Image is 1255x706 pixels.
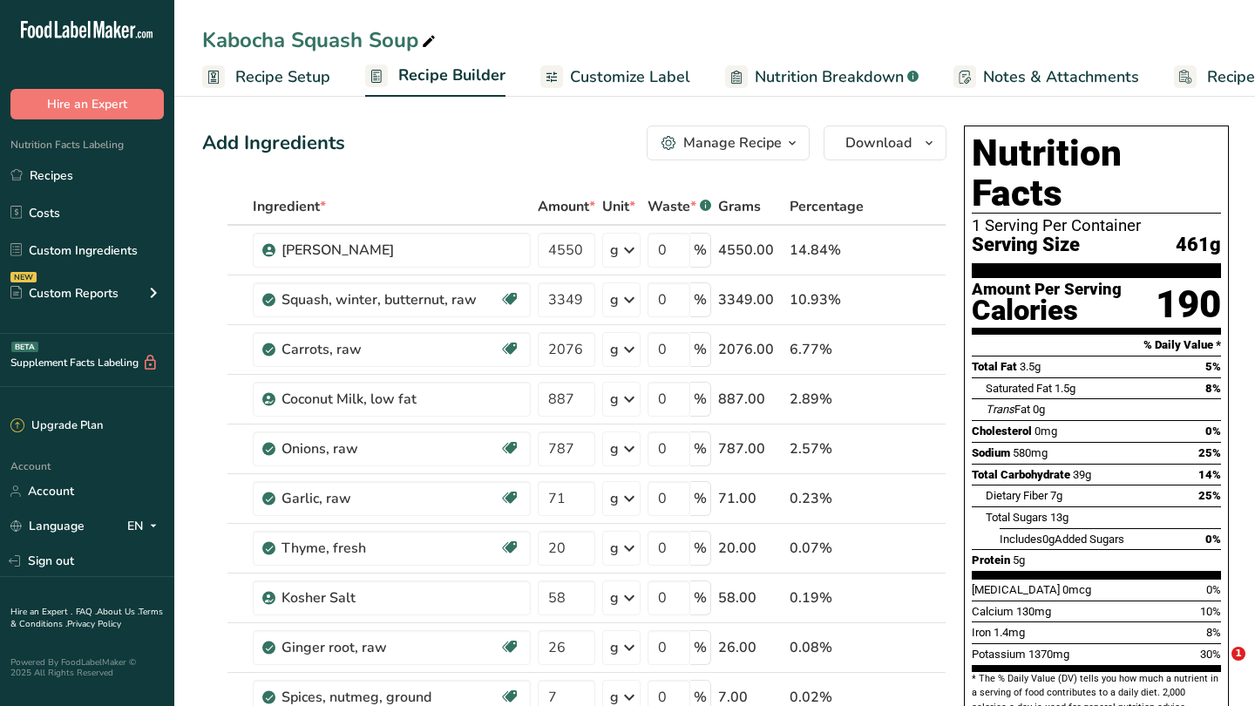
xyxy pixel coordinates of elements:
[1206,583,1221,596] span: 0%
[790,240,864,261] div: 14.84%
[972,468,1070,481] span: Total Carbohydrate
[1205,382,1221,395] span: 8%
[610,587,619,608] div: g
[282,538,499,559] div: Thyme, fresh
[972,553,1010,567] span: Protein
[76,606,97,618] a: FAQ .
[282,389,499,410] div: Coconut Milk, low fat
[972,217,1221,234] div: 1 Serving Per Container
[790,438,864,459] div: 2.57%
[986,511,1048,524] span: Total Sugars
[202,129,345,158] div: Add Ingredients
[1205,360,1221,373] span: 5%
[986,382,1052,395] span: Saturated Fat
[202,24,439,56] div: Kabocha Squash Soup
[10,657,164,678] div: Powered By FoodLabelMaker © 2025 All Rights Reserved
[1055,382,1075,395] span: 1.5g
[1013,553,1025,567] span: 5g
[1198,468,1221,481] span: 14%
[986,403,1030,416] span: Fat
[790,637,864,658] div: 0.08%
[1013,446,1048,459] span: 580mg
[1156,282,1221,328] div: 190
[994,626,1025,639] span: 1.4mg
[10,606,163,630] a: Terms & Conditions .
[202,58,330,97] a: Recipe Setup
[398,64,505,87] span: Recipe Builder
[986,403,1014,416] i: Trans
[610,339,619,360] div: g
[725,58,919,97] a: Nutrition Breakdown
[1206,626,1221,639] span: 8%
[10,417,103,435] div: Upgrade Plan
[790,389,864,410] div: 2.89%
[718,538,783,559] div: 20.00
[1042,533,1055,546] span: 0g
[1205,424,1221,438] span: 0%
[972,605,1014,618] span: Calcium
[282,637,499,658] div: Ginger root, raw
[540,58,690,97] a: Customize Label
[972,626,991,639] span: Iron
[1050,489,1062,502] span: 7g
[1035,424,1057,438] span: 0mg
[755,65,904,89] span: Nutrition Breakdown
[986,489,1048,502] span: Dietary Fiber
[10,89,164,119] button: Hire an Expert
[1033,403,1045,416] span: 0g
[10,284,119,302] div: Custom Reports
[282,438,499,459] div: Onions, raw
[718,339,783,360] div: 2076.00
[610,240,619,261] div: g
[1000,533,1124,546] span: Includes Added Sugars
[953,58,1139,97] a: Notes & Attachments
[718,289,783,310] div: 3349.00
[570,65,690,89] span: Customize Label
[972,446,1010,459] span: Sodium
[824,126,946,160] button: Download
[282,289,499,310] div: Squash, winter, butternut, raw
[972,133,1221,214] h1: Nutrition Facts
[1028,648,1069,661] span: 1370mg
[610,438,619,459] div: g
[253,196,326,217] span: Ingredient
[972,583,1060,596] span: [MEDICAL_DATA]
[790,289,864,310] div: 10.93%
[648,196,711,217] div: Waste
[1196,647,1238,689] iframe: Intercom live chat
[972,648,1026,661] span: Potassium
[718,196,761,217] span: Grams
[538,196,595,217] span: Amount
[610,289,619,310] div: g
[10,606,72,618] a: Hire an Expert .
[1200,605,1221,618] span: 10%
[282,339,499,360] div: Carrots, raw
[790,196,864,217] span: Percentage
[610,538,619,559] div: g
[235,65,330,89] span: Recipe Setup
[718,438,783,459] div: 787.00
[1016,605,1051,618] span: 130mg
[610,389,619,410] div: g
[11,342,38,352] div: BETA
[790,339,864,360] div: 6.77%
[983,65,1139,89] span: Notes & Attachments
[718,240,783,261] div: 4550.00
[1231,647,1245,661] span: 1
[1198,489,1221,502] span: 25%
[1176,234,1221,256] span: 461g
[972,360,1017,373] span: Total Fat
[610,488,619,509] div: g
[1198,446,1221,459] span: 25%
[97,606,139,618] a: About Us .
[790,488,864,509] div: 0.23%
[647,126,810,160] button: Manage Recipe
[127,516,164,537] div: EN
[972,424,1032,438] span: Cholesterol
[10,272,37,282] div: NEW
[683,132,782,153] div: Manage Recipe
[610,637,619,658] div: g
[1073,468,1091,481] span: 39g
[1050,511,1068,524] span: 13g
[972,298,1122,323] div: Calories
